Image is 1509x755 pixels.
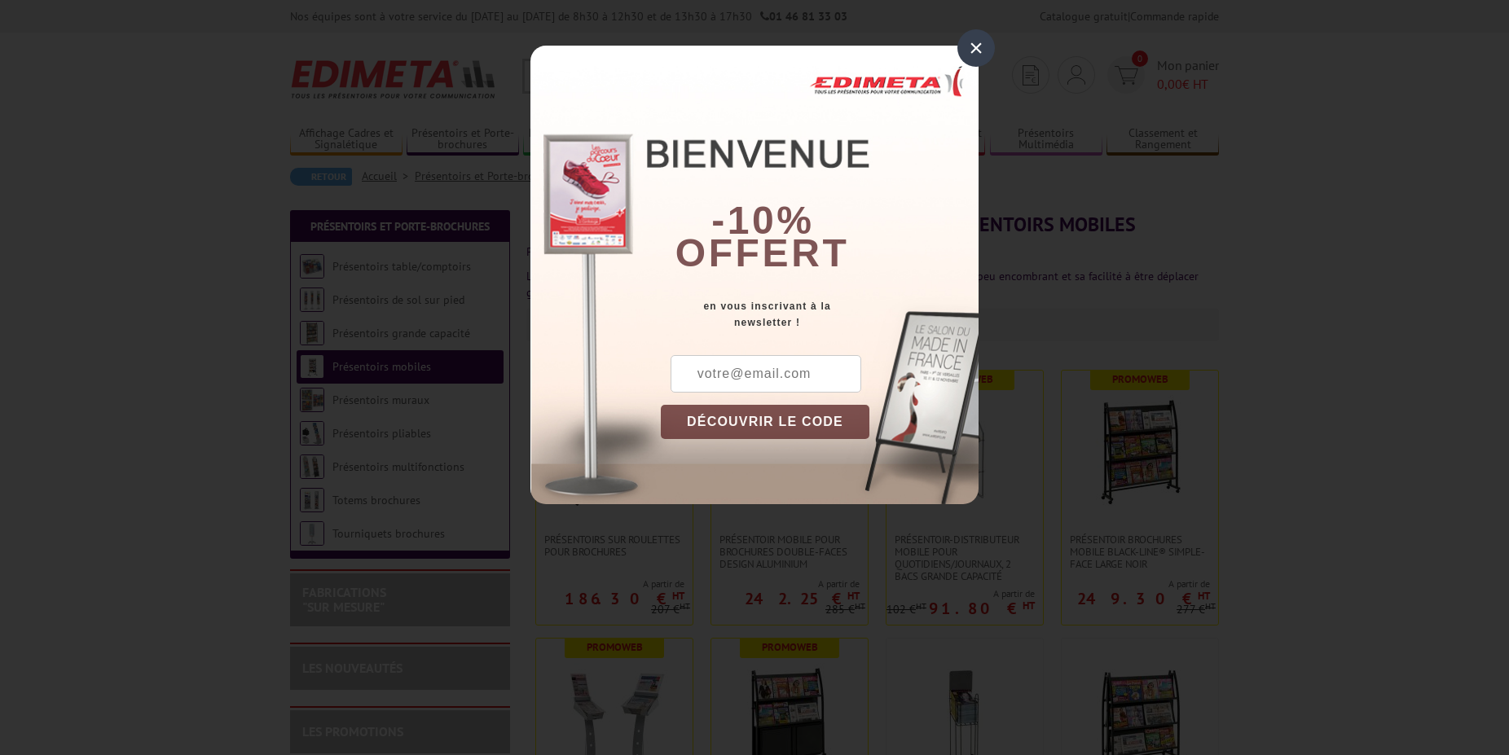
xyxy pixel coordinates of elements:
[711,199,814,242] b: -10%
[957,29,995,67] div: ×
[671,355,861,393] input: votre@email.com
[675,231,850,274] font: offert
[661,298,979,331] div: en vous inscrivant à la newsletter !
[661,405,869,439] button: DÉCOUVRIR LE CODE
